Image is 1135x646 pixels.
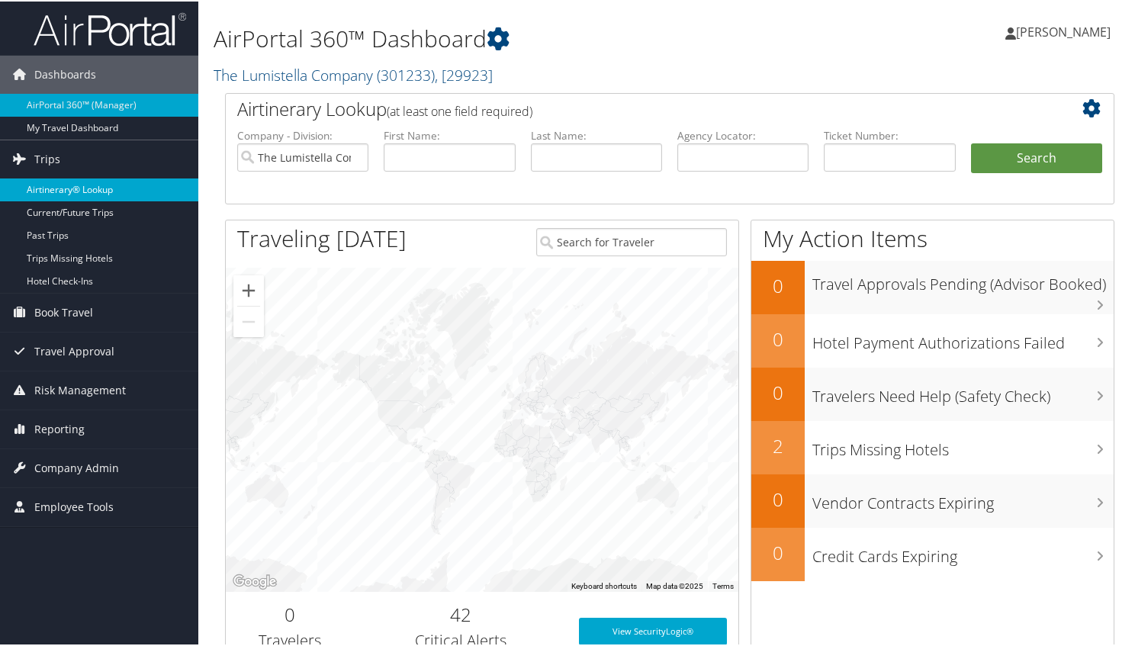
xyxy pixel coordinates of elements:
[646,580,703,589] span: Map data ©2025
[34,409,85,447] span: Reporting
[751,366,1114,419] a: 0Travelers Need Help (Safety Check)
[435,63,493,84] span: , [ 29923 ]
[377,63,435,84] span: ( 301233 )
[751,526,1114,580] a: 0Credit Cards Expiring
[233,274,264,304] button: Zoom in
[384,127,515,142] label: First Name:
[751,259,1114,313] a: 0Travel Approvals Pending (Advisor Booked)
[751,485,805,511] h2: 0
[1016,22,1111,39] span: [PERSON_NAME]
[751,473,1114,526] a: 0Vendor Contracts Expiring
[751,378,805,404] h2: 0
[387,101,532,118] span: (at least one field required)
[751,432,805,458] h2: 2
[237,600,342,626] h2: 0
[971,142,1102,172] button: Search
[34,10,186,46] img: airportal-logo.png
[237,221,407,253] h1: Traveling [DATE]
[34,292,93,330] span: Book Travel
[677,127,809,142] label: Agency Locator:
[751,313,1114,366] a: 0Hotel Payment Authorizations Failed
[812,537,1114,566] h3: Credit Cards Expiring
[571,580,637,590] button: Keyboard shortcuts
[237,95,1028,121] h2: Airtinerary Lookup
[365,600,556,626] h2: 42
[812,430,1114,459] h3: Trips Missing Hotels
[751,272,805,297] h2: 0
[34,54,96,92] span: Dashboards
[34,370,126,408] span: Risk Management
[34,448,119,486] span: Company Admin
[579,616,727,644] a: View SecurityLogic®
[34,139,60,177] span: Trips
[812,377,1114,406] h3: Travelers Need Help (Safety Check)
[531,127,662,142] label: Last Name:
[34,331,114,369] span: Travel Approval
[233,305,264,336] button: Zoom out
[812,265,1114,294] h3: Travel Approvals Pending (Advisor Booked)
[214,21,822,53] h1: AirPortal 360™ Dashboard
[1005,8,1126,53] a: [PERSON_NAME]
[214,63,493,84] a: The Lumistella Company
[230,570,280,590] img: Google
[812,484,1114,513] h3: Vendor Contracts Expiring
[536,227,727,255] input: Search for Traveler
[230,570,280,590] a: Open this area in Google Maps (opens a new window)
[34,487,114,525] span: Employee Tools
[751,419,1114,473] a: 2Trips Missing Hotels
[751,221,1114,253] h1: My Action Items
[712,580,734,589] a: Terms (opens in new tab)
[824,127,955,142] label: Ticket Number:
[812,323,1114,352] h3: Hotel Payment Authorizations Failed
[237,127,368,142] label: Company - Division:
[751,325,805,351] h2: 0
[751,538,805,564] h2: 0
